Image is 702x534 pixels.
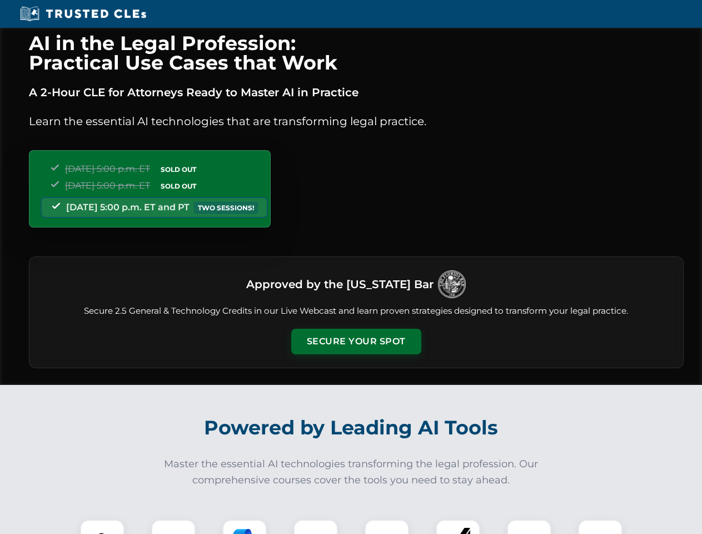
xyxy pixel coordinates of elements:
span: SOLD OUT [157,164,200,175]
img: Trusted CLEs [17,6,150,22]
p: Learn the essential AI technologies that are transforming legal practice. [29,112,684,130]
span: [DATE] 5:00 p.m. ET [65,180,150,191]
span: [DATE] 5:00 p.m. ET [65,164,150,174]
p: Master the essential AI technologies transforming the legal profession. Our comprehensive courses... [157,456,546,488]
h2: Powered by Leading AI Tools [43,408,659,447]
button: Secure Your Spot [291,329,421,354]
span: SOLD OUT [157,180,200,192]
p: A 2-Hour CLE for Attorneys Ready to Master AI in Practice [29,83,684,101]
p: Secure 2.5 General & Technology Credits in our Live Webcast and learn proven strategies designed ... [43,305,670,318]
h1: AI in the Legal Profession: Practical Use Cases that Work [29,33,684,72]
img: Logo [438,270,466,298]
h3: Approved by the [US_STATE] Bar [246,274,434,294]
